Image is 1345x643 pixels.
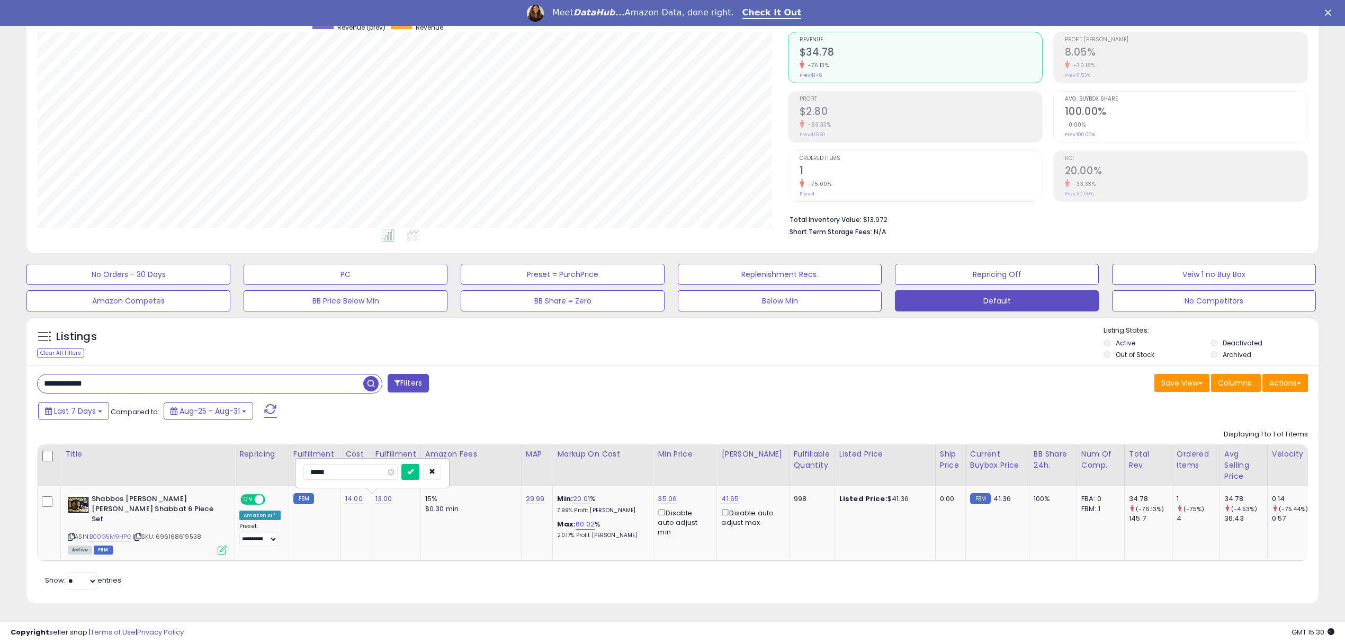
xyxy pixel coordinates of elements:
div: $0.30 min [425,504,513,514]
a: 20.01 [573,494,590,504]
div: Amazon Fees [425,449,517,460]
div: 34.78 [1129,494,1172,504]
span: Revenue [800,37,1042,43]
a: Privacy Policy [137,627,184,637]
a: 60.02 [576,519,595,530]
button: No Orders - 30 Days [26,264,230,285]
button: Below Min [678,290,882,311]
div: BB Share 24h. [1034,449,1072,471]
strong: Copyright [11,627,49,637]
span: Revenue (prev) [337,23,385,32]
button: Aug-25 - Aug-31 [164,402,253,420]
span: OFF [264,495,281,504]
small: FBM [293,493,314,504]
small: (-76.13%) [1136,505,1164,513]
div: FBA: 0 [1081,494,1116,504]
div: Cost [345,449,366,460]
h2: 1 [800,165,1042,179]
div: 36.43 [1224,514,1267,523]
a: B00G5M9HPG [89,532,131,541]
span: Revenue [416,23,443,32]
button: Last 7 Days [38,402,109,420]
button: BB Price Below Min [244,290,447,311]
div: Close [1325,10,1335,16]
h2: $34.78 [800,46,1042,60]
button: No Competitors [1112,290,1316,311]
b: Total Inventory Value: [790,215,862,224]
span: Columns [1218,378,1251,388]
span: 2025-09-8 15:30 GMT [1292,627,1334,637]
button: PC [244,264,447,285]
span: Last 7 Days [54,406,96,416]
a: 35.06 [658,494,677,504]
b: Short Term Storage Fees: [790,227,872,236]
button: Save View [1154,374,1209,392]
small: -30.18% [1070,61,1096,69]
div: 34.78 [1224,494,1267,504]
div: 145.7 [1129,514,1172,523]
span: Compared to: [111,407,159,417]
div: Ship Price [940,449,961,471]
span: Show: entries [45,575,121,585]
div: Disable auto adjust max [721,507,781,528]
h2: 8.05% [1065,46,1307,60]
span: Profit [PERSON_NAME] [1065,37,1307,43]
div: 15% [425,494,513,504]
h2: $2.80 [800,105,1042,120]
div: 0.14 [1272,494,1315,504]
h2: 100.00% [1065,105,1307,120]
b: Shabbos [PERSON_NAME] [PERSON_NAME] Shabbat 6 Piece Set [92,494,220,526]
div: 0.00 [940,494,957,504]
div: Total Rev. [1129,449,1168,471]
button: Preset = PurchPrice [461,264,665,285]
div: 100% [1034,494,1069,504]
span: ON [241,495,255,504]
small: Prev: 11.53% [1065,72,1090,78]
div: Fulfillment [293,449,336,460]
div: Fulfillment Cost [375,449,416,471]
p: 7.99% Profit [PERSON_NAME] [557,507,645,514]
div: MAP [526,449,549,460]
div: Clear All Filters [37,348,84,358]
div: % [557,520,645,539]
a: Check It Out [742,7,802,19]
button: Repricing Off [895,264,1099,285]
b: Min: [557,494,573,504]
button: Actions [1262,374,1308,392]
small: (-75%) [1183,505,1204,513]
li: $13,972 [790,212,1301,225]
h2: 20.00% [1065,165,1307,179]
span: Ordered Items [800,156,1042,162]
div: Avg Selling Price [1224,449,1263,482]
div: $41.36 [839,494,927,504]
div: 0.57 [1272,514,1315,523]
span: Profit [800,96,1042,102]
div: Min Price [658,449,712,460]
label: Archived [1223,350,1251,359]
span: 41.36 [993,494,1011,504]
label: Active [1116,338,1135,347]
small: -83.33% [804,121,831,129]
div: 998 [794,494,827,504]
img: 51t98JwIOPL._SL40_.jpg [68,494,89,515]
button: Columns [1211,374,1261,392]
small: (-4.53%) [1231,505,1257,513]
div: Repricing [239,449,284,460]
div: Velocity [1272,449,1311,460]
a: 41.65 [721,494,739,504]
h5: Listings [56,329,97,344]
span: N/A [874,227,886,237]
div: [PERSON_NAME] [721,449,784,460]
span: Avg. Buybox Share [1065,96,1307,102]
small: FBM [970,493,991,504]
a: 14.00 [345,494,363,504]
div: Displaying 1 to 1 of 1 items [1224,430,1308,440]
div: Fulfillable Quantity [794,449,830,471]
i: DataHub... [573,7,625,17]
span: | SKU: 696168619538 [133,532,201,541]
label: Deactivated [1223,338,1262,347]
button: Filters [388,374,429,392]
th: The percentage added to the cost of goods (COGS) that forms the calculator for Min & Max prices. [553,444,653,486]
div: Disable auto adjust min [658,507,709,538]
small: 0.00% [1065,121,1086,129]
